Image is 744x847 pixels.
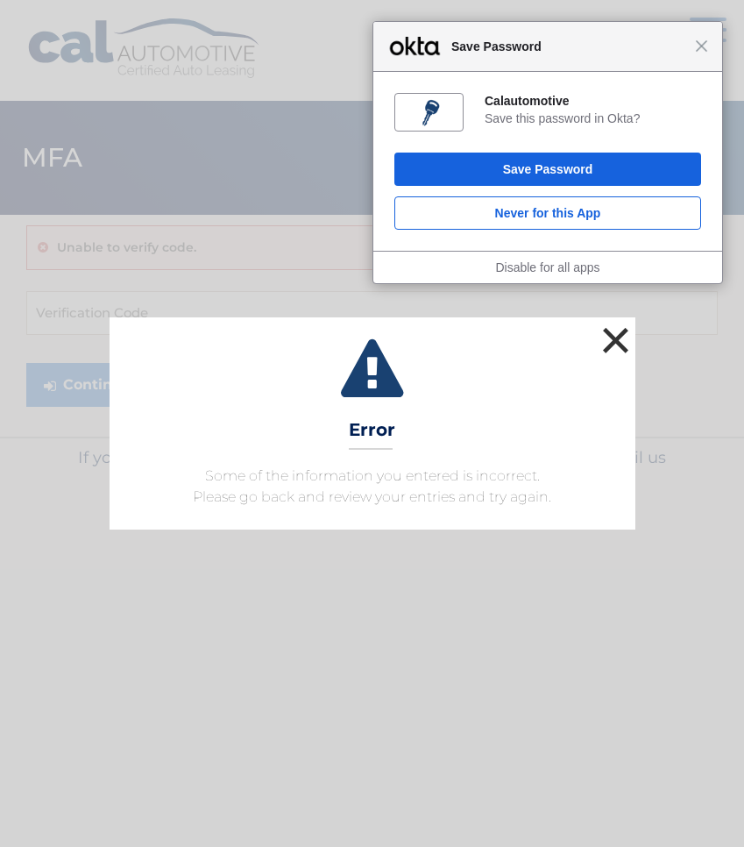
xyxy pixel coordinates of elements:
span: Save Password [443,36,695,57]
img: RpurvX+HZ98oXqAE+AAAAAElFTkSuQmCC [414,97,444,128]
button: Never for this App [394,196,701,230]
a: Disable for all apps [495,260,599,274]
h3: Error [349,419,395,450]
span: Some of the information you entered is incorrect. Please go back and review your entries and try ... [193,467,551,505]
button: × [599,323,634,358]
span: Close [695,39,708,53]
button: Save Password [394,153,701,186]
div: Save this password in Okta? [485,110,701,126]
div: Calautomotive [485,93,701,109]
